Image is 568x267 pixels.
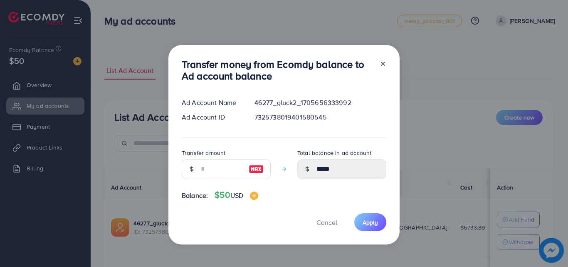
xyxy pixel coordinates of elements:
span: Cancel [316,218,337,227]
div: Ad Account ID [175,112,248,122]
label: Transfer amount [182,149,225,157]
label: Total balance in ad account [297,149,371,157]
div: Ad Account Name [175,98,248,107]
h3: Transfer money from Ecomdy balance to Ad account balance [182,58,373,82]
div: 46277_gluck2_1705656333992 [248,98,393,107]
button: Apply [354,213,386,231]
span: Apply [363,218,378,227]
div: 7325738019401580545 [248,112,393,122]
img: image [249,164,264,174]
button: Cancel [306,213,348,231]
span: Balance: [182,191,208,200]
span: USD [230,191,243,200]
h4: $50 [215,190,258,200]
img: image [250,192,258,200]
